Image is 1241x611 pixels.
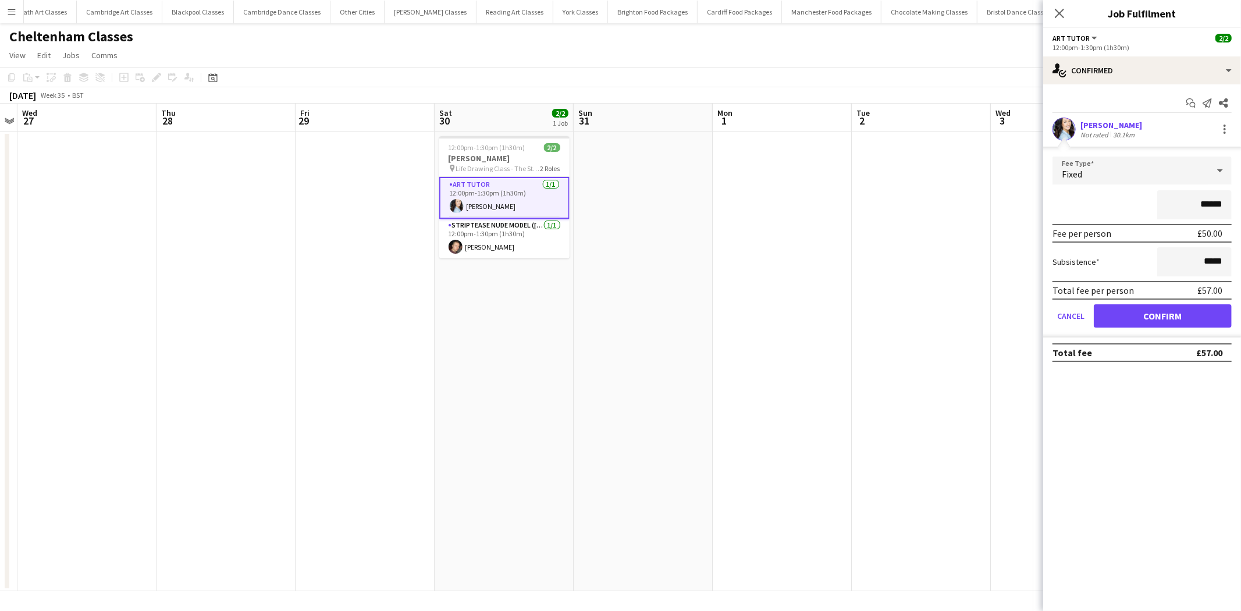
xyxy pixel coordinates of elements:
[162,1,234,23] button: Blackpool Classes
[22,108,37,118] span: Wed
[1043,56,1241,84] div: Confirmed
[1052,228,1111,239] div: Fee per person
[1062,168,1082,180] span: Fixed
[553,119,568,127] div: 1 Job
[62,50,80,61] span: Jobs
[72,91,84,100] div: BST
[855,114,870,127] span: 2
[1215,34,1232,42] span: 2/2
[438,114,452,127] span: 30
[161,108,176,118] span: Thu
[1052,285,1134,296] div: Total fee per person
[38,91,67,100] span: Week 35
[20,114,37,127] span: 27
[439,153,570,164] h3: [PERSON_NAME]
[698,1,782,23] button: Cardiff Food Packages
[91,50,118,61] span: Comms
[87,48,122,63] a: Comms
[385,1,477,23] button: [PERSON_NAME] Classes
[9,50,26,61] span: View
[477,1,553,23] button: Reading Art Classes
[541,164,560,173] span: 2 Roles
[1080,130,1111,139] div: Not rated
[717,108,732,118] span: Mon
[449,143,525,152] span: 12:00pm-1:30pm (1h30m)
[1111,130,1137,139] div: 30.1km
[439,219,570,258] app-card-role: Striptease Nude Model ([DEMOGRAPHIC_DATA])1/112:00pm-1:30pm (1h30m)[PERSON_NAME]
[298,114,310,127] span: 29
[1052,304,1089,328] button: Cancel
[1052,43,1232,52] div: 12:00pm-1:30pm (1h30m)
[37,50,51,61] span: Edit
[1052,347,1092,358] div: Total fee
[881,1,977,23] button: Chocolate Making Classes
[1043,6,1241,21] h3: Job Fulfilment
[1080,120,1142,130] div: [PERSON_NAME]
[9,28,133,45] h1: Cheltenham Classes
[977,1,1053,23] button: Bristol Dance Class
[330,1,385,23] button: Other Cities
[1197,285,1222,296] div: £57.00
[1052,34,1090,42] span: Art Tutor
[234,1,330,23] button: Cambridge Dance Classes
[159,114,176,127] span: 28
[578,108,592,118] span: Sun
[9,90,36,101] div: [DATE]
[439,136,570,258] app-job-card: 12:00pm-1:30pm (1h30m)2/2[PERSON_NAME] Life Drawing Class - The Strand2 RolesArt Tutor1/112:00pm-...
[994,114,1011,127] span: 3
[1196,347,1222,358] div: £57.00
[716,114,732,127] span: 1
[577,114,592,127] span: 31
[1052,34,1099,42] button: Art Tutor
[608,1,698,23] button: Brighton Food Packages
[33,48,55,63] a: Edit
[439,177,570,219] app-card-role: Art Tutor1/112:00pm-1:30pm (1h30m)[PERSON_NAME]
[995,108,1011,118] span: Wed
[1197,228,1222,239] div: £50.00
[544,143,560,152] span: 2/2
[552,109,568,118] span: 2/2
[77,1,162,23] button: Cambridge Art Classes
[1094,304,1232,328] button: Confirm
[300,108,310,118] span: Fri
[856,108,870,118] span: Tue
[1052,257,1100,267] label: Subsistence
[5,48,30,63] a: View
[782,1,881,23] button: Manchester Food Packages
[10,1,77,23] button: Bath Art Classes
[553,1,608,23] button: York Classes
[456,164,541,173] span: Life Drawing Class - The Strand
[439,108,452,118] span: Sat
[58,48,84,63] a: Jobs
